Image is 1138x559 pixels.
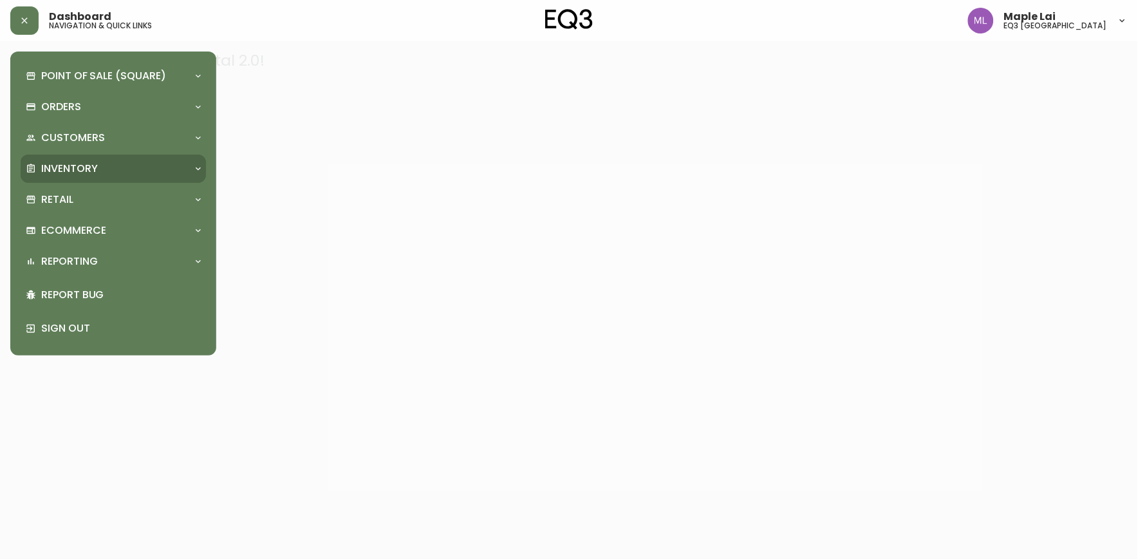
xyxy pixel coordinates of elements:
[41,131,105,145] p: Customers
[545,9,593,30] img: logo
[41,288,201,302] p: Report Bug
[21,216,206,245] div: Ecommerce
[41,162,98,176] p: Inventory
[41,321,201,336] p: Sign Out
[41,223,106,238] p: Ecommerce
[49,12,111,22] span: Dashboard
[21,247,206,276] div: Reporting
[41,69,166,83] p: Point of Sale (Square)
[1004,22,1107,30] h5: eq3 [GEOGRAPHIC_DATA]
[41,193,73,207] p: Retail
[49,22,152,30] h5: navigation & quick links
[41,100,81,114] p: Orders
[21,185,206,214] div: Retail
[968,8,994,33] img: 61e28cffcf8cc9f4e300d877dd684943
[21,124,206,152] div: Customers
[41,254,98,269] p: Reporting
[21,62,206,90] div: Point of Sale (Square)
[1004,12,1056,22] span: Maple Lai
[21,93,206,121] div: Orders
[21,312,206,345] div: Sign Out
[21,155,206,183] div: Inventory
[21,278,206,312] div: Report Bug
